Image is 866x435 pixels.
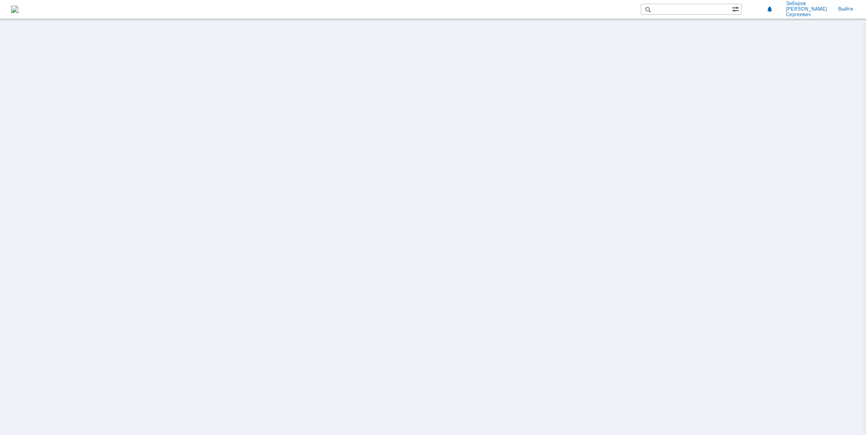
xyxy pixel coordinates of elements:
[786,1,827,6] span: Зиборов
[786,6,827,12] span: [PERSON_NAME]
[786,12,827,18] span: Сергеевич
[732,4,741,13] span: Расширенный поиск
[11,6,19,13] img: logo
[11,6,19,13] a: Перейти на домашнюю страницу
